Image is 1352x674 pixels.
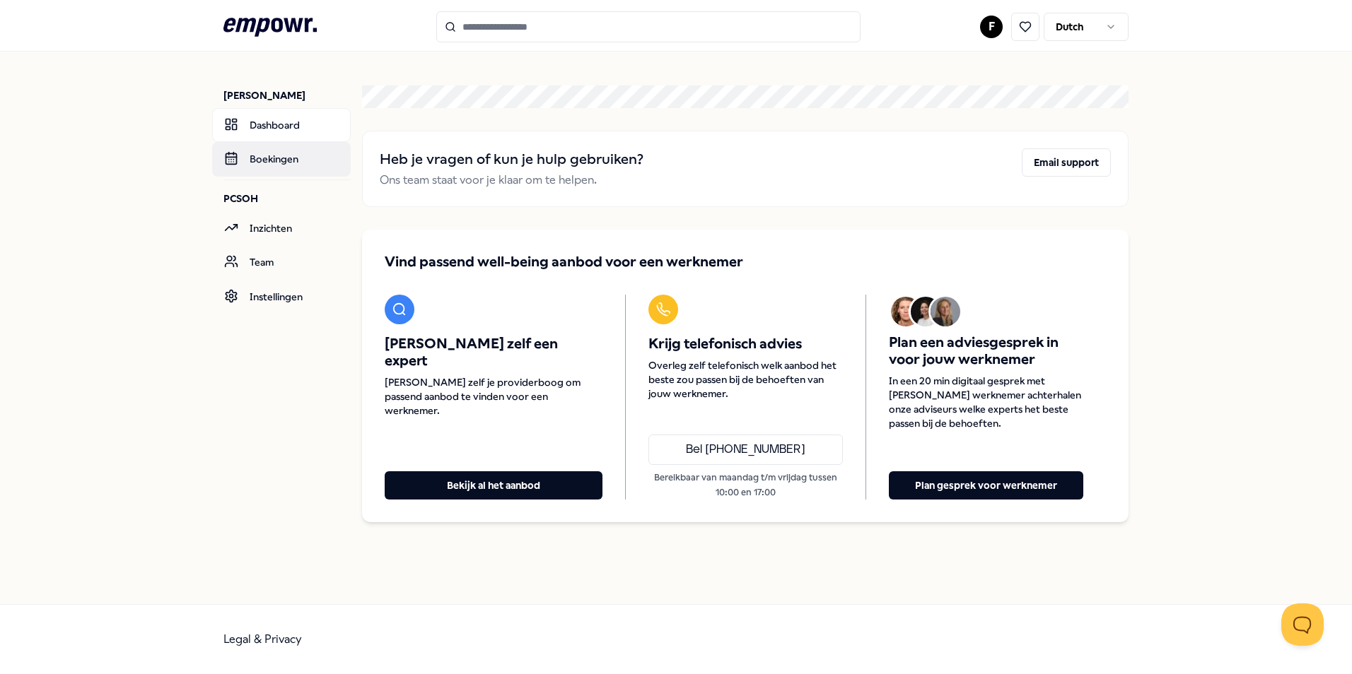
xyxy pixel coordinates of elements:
[648,434,843,466] a: Bel [PHONE_NUMBER]
[648,358,843,401] span: Overleg zelf telefonisch welk aanbod het beste zou passen bij de behoeften van jouw werknemer.
[223,632,302,646] a: Legal & Privacy
[648,471,843,499] p: Bereikbaar van maandag t/m vrijdag tussen 10:00 en 17:00
[212,108,351,142] a: Dashboard
[385,375,602,418] span: [PERSON_NAME] zelf je providerboog om passend aanbod te vinden voor een werknemer.
[648,336,843,353] span: Krijg telefonisch advies
[1022,148,1111,177] button: Email support
[931,297,960,326] img: Avatar
[911,297,940,326] img: Avatar
[1281,603,1324,646] iframe: Help Scout Beacon - Open
[889,471,1083,499] button: Plan gesprek voor werknemer
[223,88,351,102] p: [PERSON_NAME]
[212,245,351,279] a: Team
[380,148,643,171] h2: Heb je vragen of kun je hulp gebruiken?
[889,374,1083,430] span: In een 20 min digitaal gesprek met [PERSON_NAME] werknemer achterhalen onze adviseurs welke exper...
[891,297,921,326] img: Avatar
[385,252,743,272] span: Vind passend well-being aanbod voor een werknemer
[212,142,351,176] a: Boekingen
[223,191,351,206] p: PCSOH
[212,211,351,245] a: Inzichten
[980,16,1003,38] button: F
[385,336,602,369] span: [PERSON_NAME] zelf een expert
[889,334,1083,368] span: Plan een adviesgesprek in voor jouw werknemer
[1022,148,1111,189] a: Email support
[212,280,351,314] a: Instellingen
[436,11,861,42] input: Search for products, categories or subcategories
[380,171,643,189] p: Ons team staat voor je klaar om te helpen.
[385,471,602,499] button: Bekijk al het aanbod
